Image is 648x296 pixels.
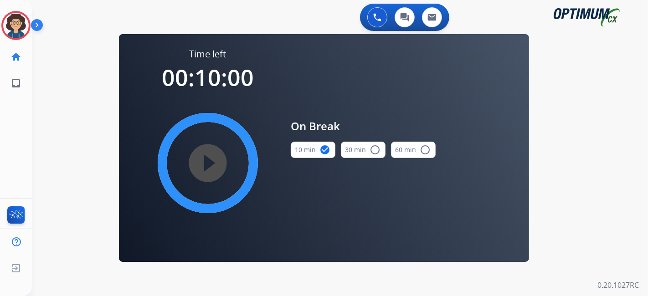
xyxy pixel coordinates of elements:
[319,144,330,155] mat-icon: check_circle
[341,142,386,158] button: 30 min
[391,142,436,158] button: 60 min
[10,78,21,89] mat-icon: inbox
[291,118,436,134] span: On Break
[420,144,431,155] mat-icon: radio_button_unchecked
[190,48,226,61] span: Time left
[10,51,21,62] mat-icon: home
[202,158,213,168] mat-icon: play_circle_filled
[291,142,335,158] button: 10 min
[370,144,381,155] mat-icon: radio_button_unchecked
[3,13,29,38] img: avatar
[162,62,254,93] span: 00:10:00
[597,280,639,291] p: 0.20.1027RC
